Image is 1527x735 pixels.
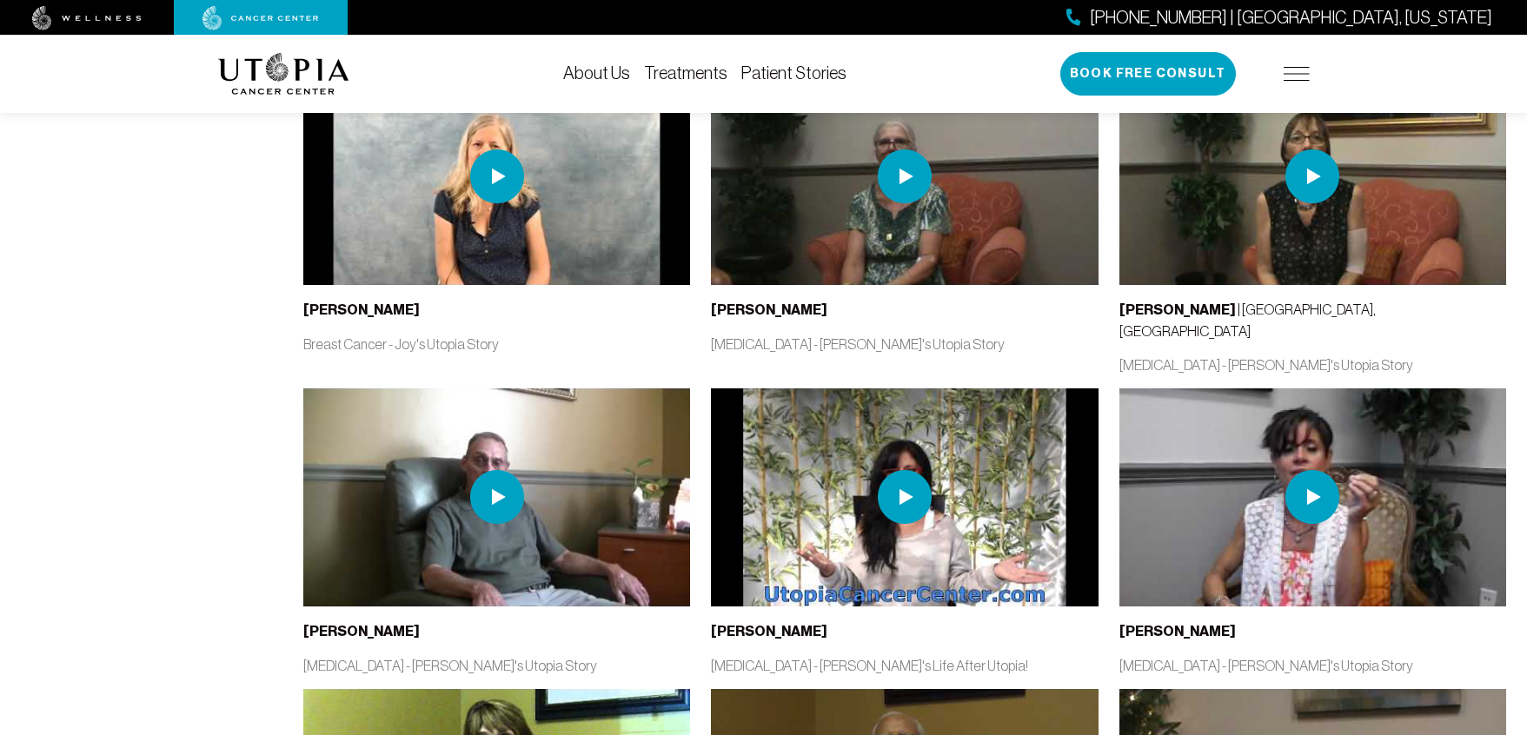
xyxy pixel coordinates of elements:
[470,149,524,203] img: play icon
[563,63,630,83] a: About Us
[303,301,420,318] b: [PERSON_NAME]
[1066,5,1492,30] a: [PHONE_NUMBER] | [GEOGRAPHIC_DATA], [US_STATE]
[711,388,1098,606] img: thumbnail
[303,656,690,675] p: [MEDICAL_DATA] - [PERSON_NAME]'s Utopia Story
[1119,656,1506,675] p: [MEDICAL_DATA] - [PERSON_NAME]'s Utopia Story
[741,63,846,83] a: Patient Stories
[711,301,827,318] b: [PERSON_NAME]
[470,470,524,524] img: play icon
[878,470,932,524] img: play icon
[644,63,727,83] a: Treatments
[711,656,1098,675] p: [MEDICAL_DATA] - [PERSON_NAME]'s Life After Utopia!
[1119,388,1506,606] img: thumbnail
[1119,355,1506,374] p: [MEDICAL_DATA] - [PERSON_NAME]'s Utopia Story
[32,6,142,30] img: wellness
[303,388,690,606] img: thumbnail
[1090,5,1492,30] span: [PHONE_NUMBER] | [GEOGRAPHIC_DATA], [US_STATE]
[303,623,420,639] b: [PERSON_NAME]
[878,149,932,203] img: play icon
[218,53,349,95] img: logo
[711,623,827,639] b: [PERSON_NAME]
[202,6,319,30] img: cancer center
[1060,52,1236,96] button: Book Free Consult
[711,334,1098,354] p: [MEDICAL_DATA] - [PERSON_NAME]'s Utopia Story
[1119,301,1376,339] span: | [GEOGRAPHIC_DATA], [GEOGRAPHIC_DATA]
[1119,301,1236,318] b: [PERSON_NAME]
[711,68,1098,286] img: thumbnail
[1284,67,1310,81] img: icon-hamburger
[1119,68,1506,286] img: thumbnail
[303,334,690,354] p: Breast Cancer - Joy's Utopia Story
[1119,623,1236,639] b: [PERSON_NAME]
[303,68,690,286] img: thumbnail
